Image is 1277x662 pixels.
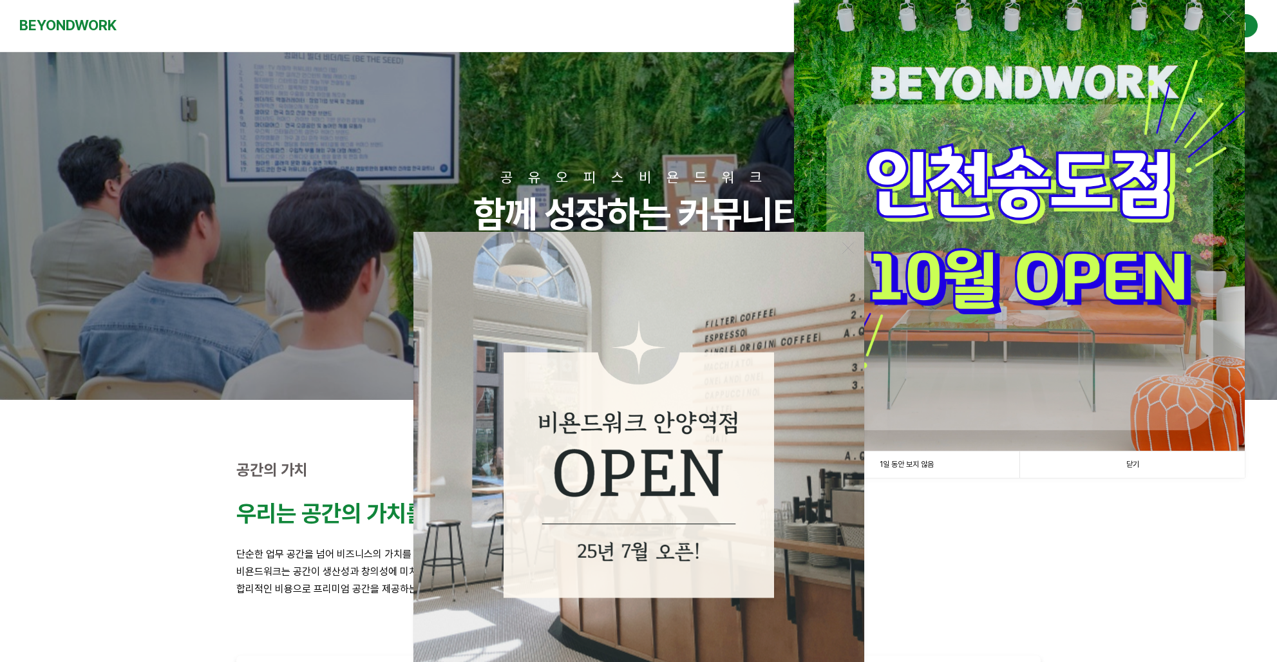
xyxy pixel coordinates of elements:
[236,460,308,479] strong: 공간의 가치
[794,451,1019,478] a: 1일 동안 보지 않음
[236,500,517,527] strong: 우리는 공간의 가치를 높입니다.
[1019,451,1245,478] a: 닫기
[236,545,1041,563] p: 단순한 업무 공간을 넘어 비즈니스의 가치를 높이는 영감의 공간을 만듭니다.
[19,14,117,37] a: BEYONDWORK
[236,580,1041,598] p: 합리적인 비용으로 프리미엄 공간을 제공하는 것이 비욘드워크의 철학입니다.
[236,563,1041,580] p: 비욘드워크는 공간이 생산성과 창의성에 미치는 영향을 잘 알고 있습니다.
